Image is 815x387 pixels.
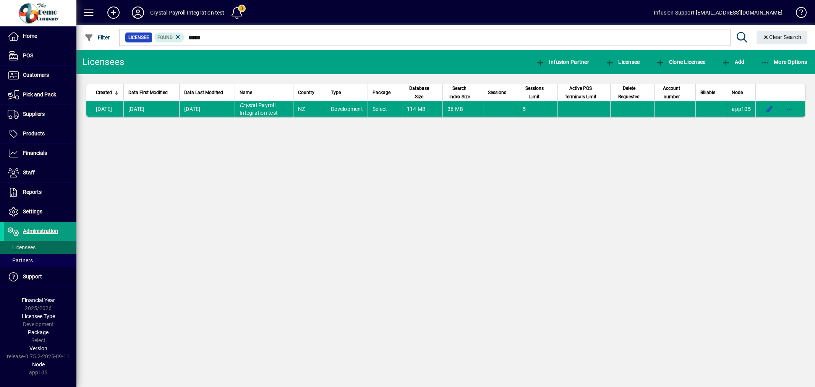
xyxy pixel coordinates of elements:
[28,329,49,335] span: Package
[562,84,598,101] span: Active POS Terminals Limit
[615,84,650,101] div: Delete Requested
[732,88,743,97] span: Node
[763,103,776,115] button: Edit
[4,66,76,85] a: Customers
[150,7,225,19] div: Crystal Payroll Integration test
[615,84,643,101] span: Delete Requested
[518,101,558,117] td: 5
[4,27,76,46] a: Home
[757,31,808,44] button: Clear
[603,55,642,69] button: Licensee
[84,34,110,41] span: Filter
[123,101,179,117] td: [DATE]
[783,103,796,115] button: More options
[605,59,640,65] span: Licensee
[32,361,45,367] span: Node
[488,88,506,97] span: Sessions
[23,189,42,195] span: Reports
[700,88,722,97] div: Billable
[4,267,76,286] a: Support
[240,102,278,116] span: al Payroll Integration test
[96,88,119,97] div: Created
[368,101,402,117] td: Select
[4,202,76,221] a: Settings
[240,88,288,97] div: Name
[732,88,751,97] div: Node
[23,52,33,59] span: POS
[23,33,37,39] span: Home
[293,101,326,117] td: NZ
[23,208,42,215] span: Settings
[128,88,168,97] span: Data First Modified
[157,35,173,40] span: Found
[298,88,321,97] div: Country
[23,228,58,234] span: Administration
[179,101,235,117] td: [DATE]
[4,144,76,163] a: Financials
[536,59,589,65] span: Infusion Partner
[4,163,76,182] a: Staff
[4,85,76,104] a: Pick and Pack
[154,33,185,42] mat-chip: Found Status: Found
[4,183,76,202] a: Reports
[4,46,76,65] a: POS
[654,55,707,69] button: Clone Licensee
[656,59,705,65] span: Clone Licensee
[22,313,55,319] span: Licensee Type
[447,84,478,101] div: Search Index Size
[534,55,591,69] button: Infusion Partner
[763,34,802,40] span: Clear Search
[29,345,47,351] span: Version
[326,101,368,117] td: Development
[4,105,76,124] a: Suppliers
[83,31,112,44] button: Filter
[8,244,36,250] span: Licensees
[523,84,553,101] div: Sessions Limit
[790,2,805,26] a: Knowledge Base
[184,88,223,97] span: Data Last Modified
[4,124,76,143] a: Products
[128,88,175,97] div: Data First Modified
[96,88,112,97] span: Created
[23,111,45,117] span: Suppliers
[654,7,783,19] div: Infusion Support [EMAIL_ADDRESS][DOMAIN_NAME]
[82,56,124,68] div: Licensees
[721,59,744,65] span: Add
[331,88,363,97] div: Type
[732,106,751,112] span: app105.prod.infusionbusinesssoftware.com
[700,88,715,97] span: Billable
[240,88,252,97] span: Name
[562,84,605,101] div: Active POS Terminals Limit
[128,34,149,41] span: Licensee
[8,257,33,263] span: Partners
[719,55,746,69] button: Add
[447,84,472,101] span: Search Index Size
[659,84,684,101] span: Account number
[22,297,55,303] span: Financial Year
[659,84,691,101] div: Account number
[331,88,341,97] span: Type
[373,88,397,97] div: Package
[4,254,76,267] a: Partners
[184,88,230,97] div: Data Last Modified
[23,91,56,98] span: Pick and Pack
[126,6,150,20] button: Profile
[240,102,253,108] em: Cryst
[759,55,809,69] button: More Options
[442,101,483,117] td: 36 MB
[402,101,442,117] td: 114 MB
[4,241,76,254] a: Licensees
[23,273,42,280] span: Support
[761,59,807,65] span: More Options
[86,101,123,117] td: [DATE]
[523,84,546,101] span: Sessions Limit
[101,6,126,20] button: Add
[23,169,35,176] span: Staff
[298,88,314,97] span: Country
[23,130,45,137] span: Products
[23,72,49,78] span: Customers
[488,88,513,97] div: Sessions
[407,84,431,101] span: Database Size
[373,88,390,97] span: Package
[23,150,47,156] span: Financials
